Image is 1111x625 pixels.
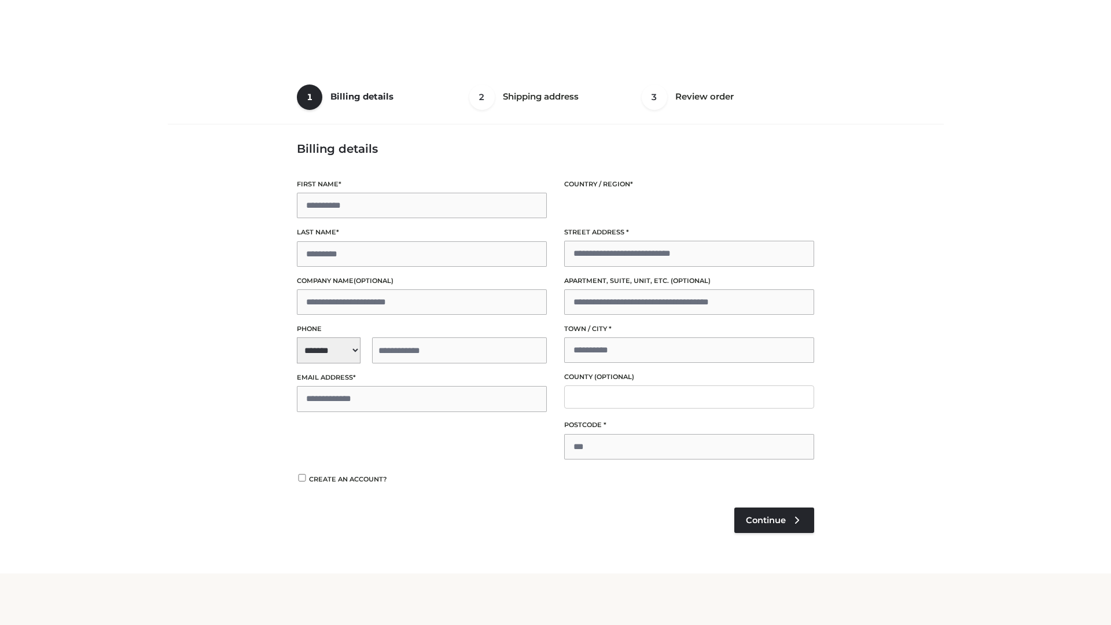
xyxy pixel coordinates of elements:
[564,420,814,431] label: Postcode
[564,372,814,383] label: County
[297,227,547,238] label: Last name
[354,277,393,285] span: (optional)
[734,508,814,533] a: Continue
[564,323,814,334] label: Town / City
[297,474,307,481] input: Create an account?
[594,373,634,381] span: (optional)
[297,372,547,383] label: Email address
[746,515,786,525] span: Continue
[297,142,814,156] h3: Billing details
[297,275,547,286] label: Company name
[564,275,814,286] label: Apartment, suite, unit, etc.
[297,323,547,334] label: Phone
[564,179,814,190] label: Country / Region
[309,475,387,483] span: Create an account?
[297,179,547,190] label: First name
[671,277,711,285] span: (optional)
[564,227,814,238] label: Street address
